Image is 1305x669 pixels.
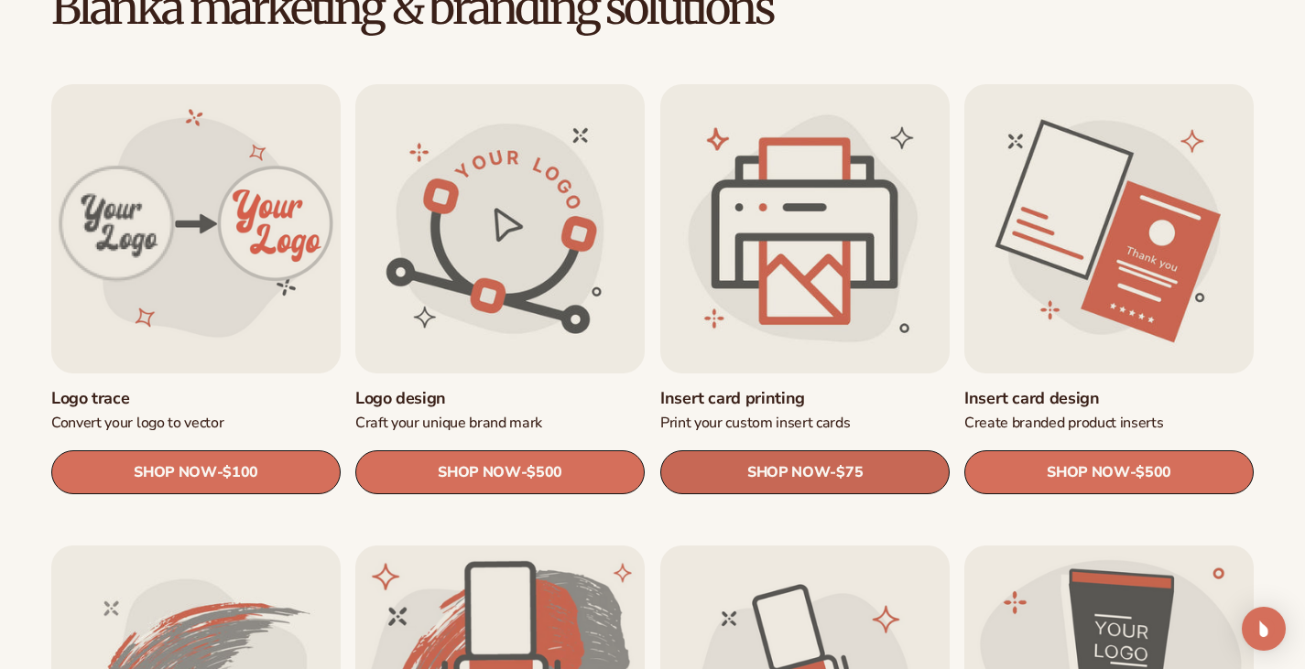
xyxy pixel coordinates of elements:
[355,450,645,494] a: SHOP NOW- $500
[438,463,520,480] span: SHOP NOW
[51,388,341,409] a: Logo trace
[51,450,341,494] a: SHOP NOW- $100
[134,463,216,480] span: SHOP NOW
[1136,464,1171,481] span: $500
[747,463,830,480] span: SHOP NOW
[660,450,950,494] a: SHOP NOW- $75
[660,388,950,409] a: Insert card printing
[527,464,563,481] span: $500
[1242,607,1286,651] div: Open Intercom Messenger
[355,388,645,409] a: Logo design
[223,464,258,481] span: $100
[964,450,1254,494] a: SHOP NOW- $500
[836,464,863,481] span: $75
[1047,463,1129,480] span: SHOP NOW
[964,388,1254,409] a: Insert card design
